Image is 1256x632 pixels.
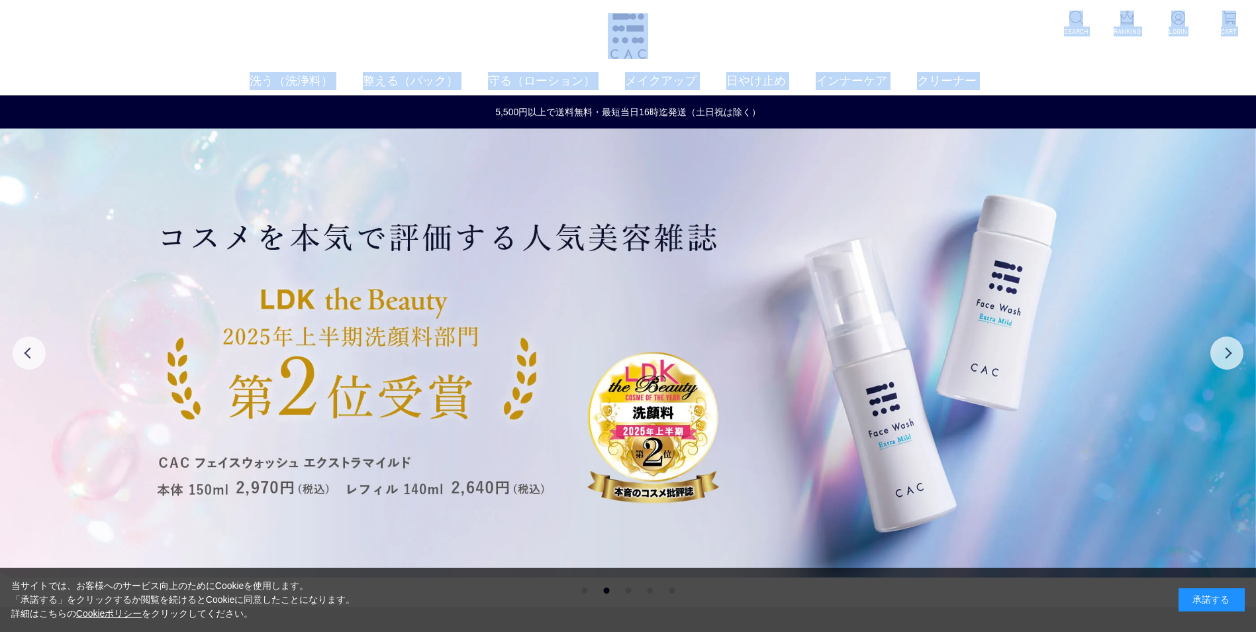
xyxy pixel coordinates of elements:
p: SEARCH [1060,26,1092,36]
p: RANKING [1111,26,1143,36]
a: 洗う（洗浄料） [250,72,363,90]
p: LOGIN [1162,26,1194,36]
a: CART [1213,11,1245,36]
button: Next [1210,337,1243,370]
a: LOGIN [1162,11,1194,36]
button: Previous [13,337,46,370]
a: 整える（パック） [363,72,488,90]
p: CART [1213,26,1245,36]
a: SEARCH [1060,11,1092,36]
a: インナーケア [816,72,917,90]
img: logo [608,13,648,59]
a: メイクアップ [625,72,726,90]
a: クリーナー [917,72,1006,90]
a: RANKING [1111,11,1143,36]
a: Cookieポリシー [76,608,142,619]
a: 5,500円以上で送料無料・最短当日16時迄発送（土日祝は除く） [1,105,1255,119]
div: 当サイトでは、お客様へのサービス向上のためにCookieを使用します。 「承諾する」をクリックするか閲覧を続けるとCookieに同意したことになります。 詳細はこちらの をクリックしてください。 [11,579,356,621]
a: 守る（ローション） [488,72,625,90]
a: 日やけ止め [726,72,816,90]
div: 承諾する [1179,588,1245,611]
